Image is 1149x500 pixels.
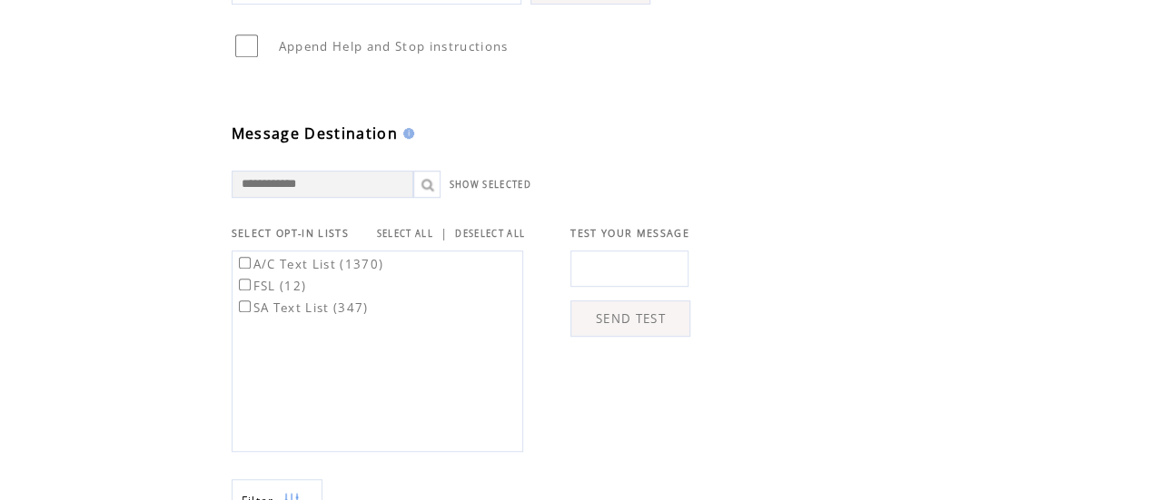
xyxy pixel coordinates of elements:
[235,256,384,272] label: A/C Text List (1370)
[570,227,689,240] span: TEST YOUR MESSAGE
[239,300,251,312] input: SA Text List (347)
[377,228,433,240] a: SELECT ALL
[398,128,414,139] img: help.gif
[441,225,448,241] span: |
[239,279,251,290] input: FSL (12)
[235,278,307,294] label: FSL (12)
[239,257,251,269] input: A/C Text List (1370)
[235,299,369,316] label: SA Text List (347)
[450,179,531,191] a: SHOW SELECTED
[279,38,509,54] span: Append Help and Stop instructions
[232,227,349,240] span: SELECT OPT-IN LISTS
[570,300,690,337] a: SEND TEST
[455,228,525,240] a: DESELECT ALL
[232,123,398,143] span: Message Destination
